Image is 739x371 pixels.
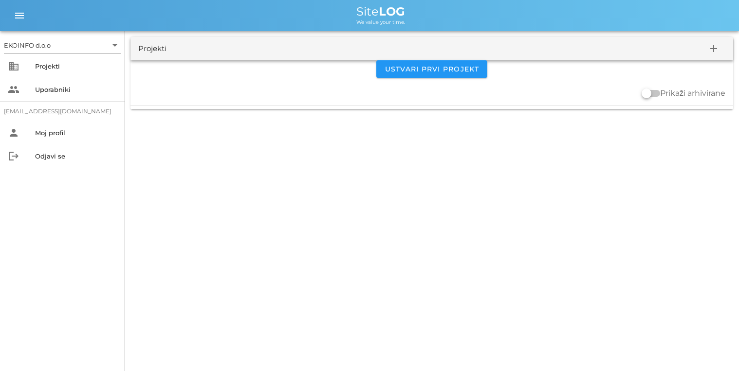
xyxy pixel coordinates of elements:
span: We value your time. [356,19,405,25]
i: logout [8,150,19,162]
div: Projekti [35,62,117,70]
i: menu [14,10,25,21]
i: person [8,127,19,139]
i: add [708,43,720,54]
label: Prikaži arhivirane [660,88,725,98]
i: arrow_drop_down [109,39,121,51]
i: people [8,84,19,95]
button: Ustvari prvi projekt [376,60,487,78]
div: EKOINFO d.o.o [4,37,121,53]
div: Odjavi se [35,152,117,160]
i: business [8,60,19,72]
div: Uporabniki [35,86,117,93]
span: Site [356,4,405,18]
b: LOG [379,4,405,18]
div: Moj profil [35,129,117,137]
div: Projekti [138,43,166,54]
div: EKOINFO d.o.o [4,41,51,50]
span: Ustvari prvi projekt [384,65,479,73]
